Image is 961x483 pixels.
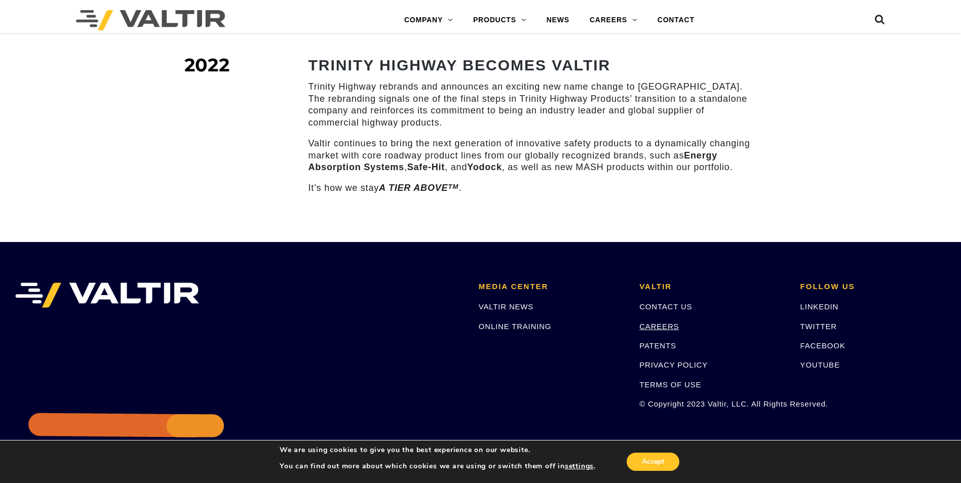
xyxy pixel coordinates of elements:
[639,322,679,331] a: CAREERS
[394,10,463,30] a: COMPANY
[15,283,199,308] img: VALTIR
[639,380,701,389] a: TERMS OF USE
[479,322,551,331] a: ONLINE TRAINING
[448,183,458,190] sup: TM
[800,341,845,350] a: FACEBOOK
[800,322,837,331] a: TWITTER
[639,341,676,350] a: PATENTS
[184,54,230,76] span: 2022
[639,360,708,369] a: PRIVACY POLICY
[280,446,596,455] p: We are using cookies to give you the best experience on our website.
[76,10,225,30] img: Valtir
[309,57,611,73] strong: TRINITY HIGHWAY BECOMES VALTIR
[647,10,705,30] a: CONTACT
[565,462,594,471] button: settings
[407,162,445,172] strong: Safe-Hit
[800,302,839,311] a: LINKEDIN
[800,283,946,291] h2: FOLLOW US
[580,10,647,30] a: CAREERS
[379,183,458,193] em: A TIER ABOVE
[479,302,533,311] a: VALTIR NEWS
[800,360,840,369] a: YOUTUBE
[280,462,596,471] p: You can find out more about which cookies we are using or switch them off in .
[479,283,624,291] h2: MEDIA CENTER
[309,182,757,194] p: It’s how we stay .
[639,302,692,311] a: CONTACT US
[309,81,757,129] p: Trinity Highway rebrands and announces an exciting new name change to [GEOGRAPHIC_DATA]. The rebr...
[536,10,580,30] a: NEWS
[463,10,536,30] a: PRODUCTS
[309,138,757,173] p: Valtir continues to bring the next generation of innovative safety products to a dynamically chan...
[467,162,502,172] strong: Yodock
[639,398,785,410] p: © Copyright 2023 Valtir, LLC. All Rights Reserved.
[639,283,785,291] h2: VALTIR
[627,453,679,471] button: Accept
